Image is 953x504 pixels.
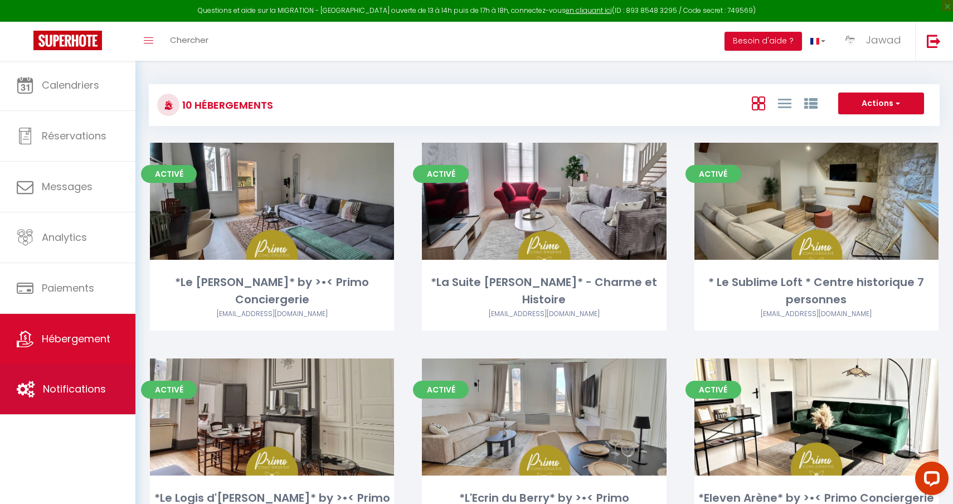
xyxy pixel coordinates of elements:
button: Besoin d'aide ? [725,32,802,51]
span: Activé [413,381,469,399]
span: Analytics [42,230,87,244]
div: Airbnb [150,309,394,319]
iframe: LiveChat chat widget [906,457,953,504]
h3: 10 Hébergements [179,93,273,118]
img: ... [842,32,859,49]
span: Paiements [42,281,94,295]
a: Editer [239,190,305,212]
span: Calendriers [42,78,99,92]
a: Editer [783,406,850,428]
img: logout [927,34,941,48]
div: Airbnb [694,309,939,319]
span: Activé [141,381,197,399]
a: Vue en Box [752,94,765,112]
span: Activé [685,165,741,183]
div: *Le [PERSON_NAME]* by >•< Primo Conciergerie [150,274,394,309]
span: Messages [42,180,93,193]
a: Vue en Liste [778,94,791,112]
span: Activé [141,165,197,183]
a: en cliquant ici [566,6,612,15]
span: Activé [413,165,469,183]
span: Activé [685,381,741,399]
a: Editer [239,406,305,428]
a: Editer [510,406,577,428]
div: *La Suite [PERSON_NAME]* - Charme et Histoire [422,274,666,309]
span: Notifications [43,382,106,396]
a: Editer [783,190,850,212]
a: Vue par Groupe [804,94,818,112]
a: ... Jawad [834,22,915,61]
span: Jawad [866,33,901,47]
a: Chercher [162,22,217,61]
img: Super Booking [33,31,102,50]
span: Hébergement [42,332,110,346]
div: * Le Sublime Loft * Centre historique 7 personnes [694,274,939,309]
button: Actions [838,93,924,115]
a: Editer [510,190,577,212]
div: Airbnb [422,309,666,319]
span: Réservations [42,129,106,143]
span: Chercher [170,34,208,46]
